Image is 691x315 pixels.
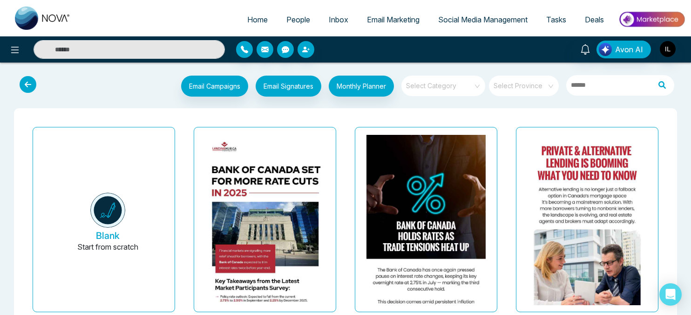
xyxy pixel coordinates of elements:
[537,11,576,28] a: Tasks
[96,230,120,241] h5: Blank
[615,44,643,55] span: Avon AI
[248,76,321,99] a: Email Signatures
[15,7,71,30] img: Nova CRM Logo
[596,41,651,58] button: Avon AI
[247,15,268,24] span: Home
[329,76,394,97] button: Monthly Planner
[321,76,394,99] a: Monthly Planner
[77,241,138,264] p: Start from scratch
[367,15,420,24] span: Email Marketing
[277,11,319,28] a: People
[181,76,248,97] button: Email Campaigns
[286,15,310,24] span: People
[329,15,348,24] span: Inbox
[48,135,167,312] button: BlankStart from scratch
[546,15,566,24] span: Tasks
[599,43,612,56] img: Lead Flow
[438,15,528,24] span: Social Media Management
[576,11,613,28] a: Deals
[90,193,125,228] img: novacrm
[585,15,604,24] span: Deals
[660,41,676,57] img: User Avatar
[429,11,537,28] a: Social Media Management
[319,11,358,28] a: Inbox
[659,283,682,306] div: Open Intercom Messenger
[238,11,277,28] a: Home
[174,81,248,90] a: Email Campaigns
[358,11,429,28] a: Email Marketing
[256,76,321,97] button: Email Signatures
[618,9,685,30] img: Market-place.gif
